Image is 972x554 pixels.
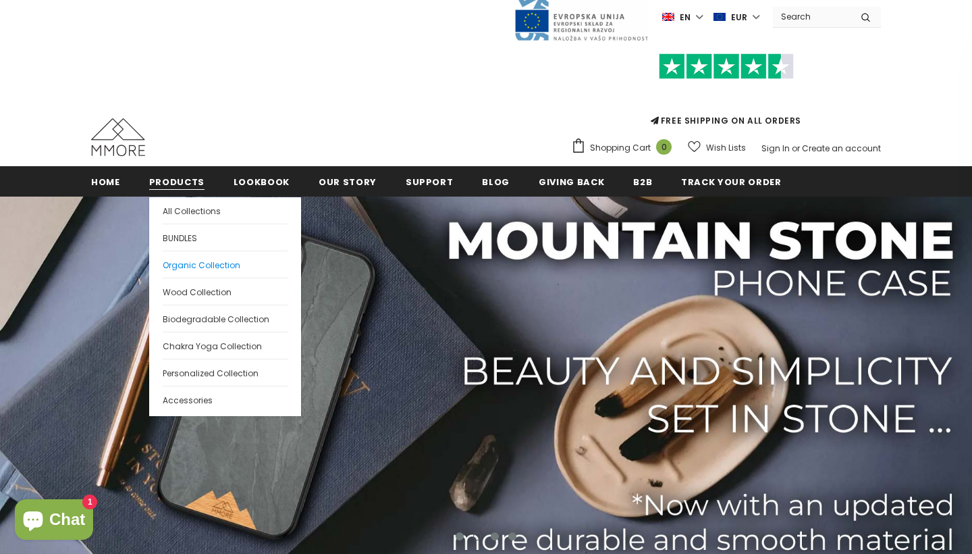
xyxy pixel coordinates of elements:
a: Javni Razpis [514,11,649,22]
a: Wood Collection [163,278,288,305]
span: Wood Collection [163,286,232,298]
button: 2 [473,532,481,540]
img: Trust Pilot Stars [659,53,794,80]
span: en [680,11,691,24]
span: Track your order [681,176,781,188]
a: BUNDLES [163,224,288,251]
button: 4 [508,532,516,540]
span: Lookbook [234,176,290,188]
span: Wish Lists [706,141,746,155]
a: Sign In [761,143,790,154]
a: Giving back [539,166,604,197]
a: support [406,166,454,197]
span: Giving back [539,176,604,188]
img: MMORE Cases [91,118,145,156]
button: 3 [491,532,499,540]
span: B2B [633,176,652,188]
span: Products [149,176,205,188]
a: Accessories [163,386,288,413]
a: Home [91,166,120,197]
a: Create an account [802,143,881,154]
a: Blog [482,166,510,197]
span: Personalized Collection [163,368,259,379]
span: Our Story [319,176,377,188]
span: Biodegradable Collection [163,313,269,325]
a: Organic Collection [163,251,288,278]
span: All Collections [163,205,221,217]
span: BUNDLES [163,232,197,244]
inbox-online-store-chat: Shopify online store chat [11,499,97,543]
span: Shopping Cart [590,141,651,155]
span: Accessories [163,395,213,406]
a: Biodegradable Collection [163,305,288,332]
span: support [406,176,454,188]
span: or [792,143,800,154]
span: Home [91,176,120,188]
span: FREE SHIPPING ON ALL ORDERS [571,59,881,126]
a: Personalized Collection [163,359,288,386]
img: i-lang-1.png [662,11,674,23]
input: Search Site [773,7,850,26]
a: All Collections [163,197,288,224]
a: Lookbook [234,166,290,197]
a: Products [149,166,205,197]
span: Chakra Yoga Collection [163,341,262,352]
span: Organic Collection [163,259,240,271]
a: Wish Lists [688,136,746,159]
iframe: Customer reviews powered by Trustpilot [571,79,881,114]
a: Track your order [681,166,781,197]
span: Blog [482,176,510,188]
a: B2B [633,166,652,197]
span: EUR [731,11,747,24]
a: Shopping Cart 0 [571,138,678,158]
a: Chakra Yoga Collection [163,332,288,359]
a: Our Story [319,166,377,197]
button: 1 [456,532,464,540]
span: 0 [656,139,672,155]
